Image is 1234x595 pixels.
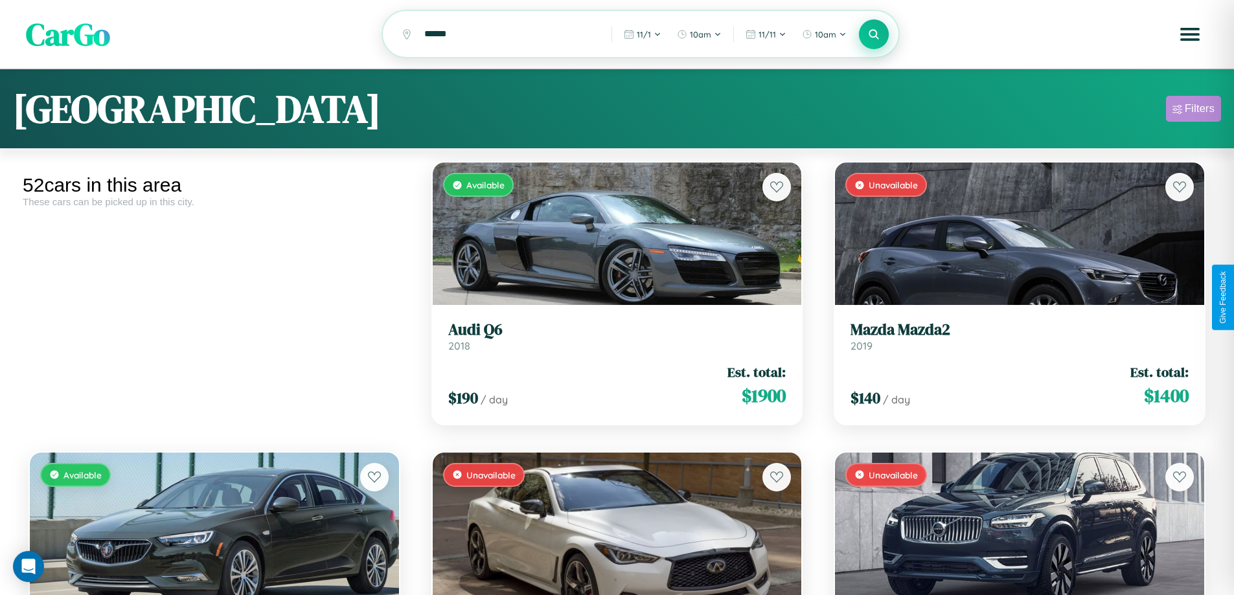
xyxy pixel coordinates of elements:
[448,320,786,352] a: Audi Q62018
[448,339,470,352] span: 2018
[851,339,873,352] span: 2019
[690,29,711,39] span: 10am
[1185,102,1215,115] div: Filters
[481,393,508,406] span: / day
[23,174,406,196] div: 52 cars in this area
[63,469,102,480] span: Available
[742,383,786,409] span: $ 1900
[466,179,505,190] span: Available
[759,29,776,39] span: 11 / 11
[851,320,1189,339] h3: Mazda Mazda2
[1218,271,1228,324] div: Give Feedback
[851,320,1189,352] a: Mazda Mazda22019
[23,196,406,207] div: These cars can be picked up in this city.
[851,387,880,409] span: $ 140
[617,24,668,45] button: 11/1
[448,320,786,339] h3: Audi Q6
[815,29,836,39] span: 10am
[869,469,918,480] span: Unavailable
[26,13,110,56] span: CarGo
[1130,363,1189,381] span: Est. total:
[883,393,910,406] span: / day
[869,179,918,190] span: Unavailable
[466,469,516,480] span: Unavailable
[670,24,728,45] button: 10am
[1172,16,1208,52] button: Open menu
[727,363,786,381] span: Est. total:
[13,82,381,135] h1: [GEOGRAPHIC_DATA]
[637,29,651,39] span: 11 / 1
[1166,96,1221,122] button: Filters
[795,24,853,45] button: 10am
[13,551,44,582] div: Open Intercom Messenger
[739,24,793,45] button: 11/11
[448,387,478,409] span: $ 190
[1144,383,1189,409] span: $ 1400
